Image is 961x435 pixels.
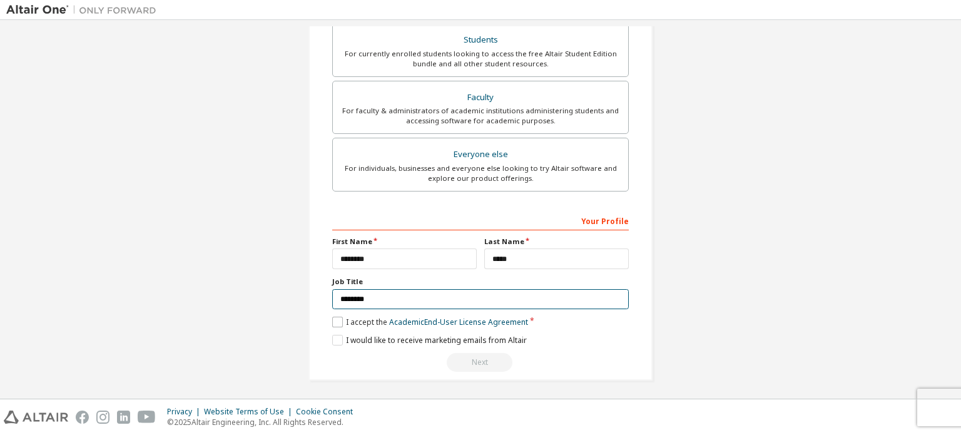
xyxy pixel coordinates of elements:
img: instagram.svg [96,411,109,424]
img: facebook.svg [76,411,89,424]
div: Students [340,31,621,49]
label: Job Title [332,277,629,287]
a: Academic End-User License Agreement [389,317,528,327]
label: Last Name [484,237,629,247]
div: Read and acccept EULA to continue [332,353,629,372]
div: For individuals, businesses and everyone else looking to try Altair software and explore our prod... [340,163,621,183]
div: Faculty [340,89,621,106]
p: © 2025 Altair Engineering, Inc. All Rights Reserved. [167,417,360,427]
img: altair_logo.svg [4,411,68,424]
label: First Name [332,237,477,247]
div: Website Terms of Use [204,407,296,417]
div: Privacy [167,407,204,417]
label: I would like to receive marketing emails from Altair [332,335,527,345]
label: I accept the [332,317,528,327]
div: For faculty & administrators of academic institutions administering students and accessing softwa... [340,106,621,126]
div: Your Profile [332,210,629,230]
div: Cookie Consent [296,407,360,417]
img: youtube.svg [138,411,156,424]
div: For currently enrolled students looking to access the free Altair Student Edition bundle and all ... [340,49,621,69]
img: Altair One [6,4,163,16]
div: Everyone else [340,146,621,163]
img: linkedin.svg [117,411,130,424]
